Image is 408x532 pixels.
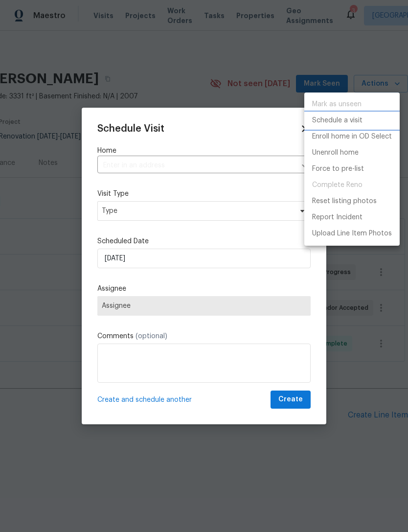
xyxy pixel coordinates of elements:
[312,132,392,142] p: Enroll home in OD Select
[312,196,377,207] p: Reset listing photos
[312,148,359,158] p: Unenroll home
[304,177,400,193] span: Project is already completed
[312,212,363,223] p: Report Incident
[312,116,363,126] p: Schedule a visit
[312,229,392,239] p: Upload Line Item Photos
[312,164,364,174] p: Force to pre-list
